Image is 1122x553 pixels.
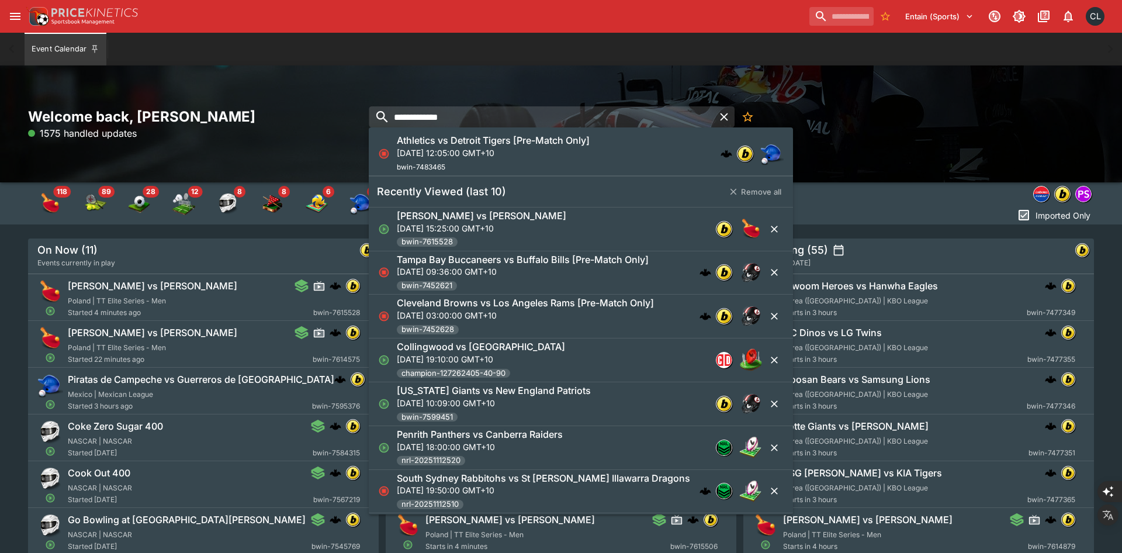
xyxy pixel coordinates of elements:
img: rugby_league.png [739,479,763,503]
div: cerberus [334,374,346,385]
span: 89 [98,186,115,198]
img: Sportsbook Management [51,19,115,25]
div: bwin [346,279,360,293]
img: bwin.png [347,326,359,339]
span: Poland | TT Elite Series - Men [783,530,881,539]
div: Table Tennis [39,192,62,215]
h5: On Now (11) [37,243,98,257]
div: bwin [346,419,360,433]
div: Motor Racing [216,192,240,215]
div: cerberus [330,467,341,479]
div: bwin [704,513,718,527]
h6: Cleveland Browns vs Los Angeles Rams [Pre-Match Only] [397,297,654,309]
button: Event Calendar [25,33,106,65]
div: bwin [1061,466,1075,480]
span: NASCAR | NASCAR [68,483,132,492]
img: rugby_league.png [739,436,763,459]
span: bwin-7545769 [311,541,360,552]
div: cerberus [1045,280,1057,292]
span: bwin-7477349 [1027,307,1075,319]
svg: Open [45,540,56,550]
img: championdata.png [716,352,732,368]
img: snooker [261,192,284,215]
img: bwin.png [716,222,732,237]
span: nrl-20251112520 [397,455,465,466]
div: bwin [716,264,732,281]
h6: [PERSON_NAME] vs [PERSON_NAME] [425,514,595,526]
h6: Collingwood vs [GEOGRAPHIC_DATA] [397,341,565,353]
span: NASCAR | NASCAR [68,437,132,445]
span: Korea ([GEOGRAPHIC_DATA]) | KBO League [783,390,928,399]
img: bwin.png [1076,244,1089,257]
button: Remove all [722,182,788,201]
img: logo-cerberus.svg [699,485,711,497]
div: cerberus [1045,327,1057,338]
svg: Closed [378,267,390,278]
img: logo-cerberus.svg [1045,467,1057,479]
span: bwin-7483465 [397,163,445,171]
div: bwin [1061,513,1075,527]
div: bwin [737,146,753,162]
svg: Open [45,306,56,316]
img: bwin.png [1062,326,1075,339]
h6: [PERSON_NAME] vs [PERSON_NAME] [397,210,566,222]
div: lclkafka [1033,186,1050,202]
span: champion-127262405-40-90 [397,368,510,379]
h6: Coke Zero Sugar 400 [68,420,163,433]
svg: Open [45,493,56,503]
span: bwin-7477346 [1027,400,1075,412]
img: logo-cerberus.svg [330,280,341,292]
span: Starts in 3 hours [783,494,1027,506]
img: logo-cerberus.svg [699,267,711,278]
svg: Closed [378,485,390,497]
span: bwin-7614879 [1028,541,1075,552]
div: bwin [716,221,732,237]
img: american_football.png [739,305,763,328]
img: bwin.png [351,373,364,386]
p: [DATE] 12:05:00 GMT+10 [397,147,590,159]
button: Connected to PK [984,6,1005,27]
img: american_football.png [739,392,763,416]
img: bwin.png [347,279,359,292]
button: Imported Only [1013,206,1094,224]
img: logo-cerberus.svg [721,148,732,160]
span: bwin-7595376 [312,400,360,412]
div: cerberus [721,148,732,160]
button: Toggle light/dark mode [1009,6,1030,27]
span: bwin-7599451 [397,412,458,423]
img: volleyball [305,192,328,215]
span: bwin-7615506 [670,541,718,552]
div: cerberus [330,280,341,292]
div: bwin [716,396,732,412]
svg: Open [45,446,56,457]
div: cerberus [1045,467,1057,479]
svg: Closed [378,148,390,160]
svg: Closed [378,310,390,322]
img: logo-cerberus.svg [1045,420,1057,432]
span: Korea ([GEOGRAPHIC_DATA]) | KBO League [783,437,928,445]
svg: Open [403,540,413,550]
img: logo-cerberus.svg [330,327,341,338]
h6: [PERSON_NAME] vs [PERSON_NAME] [68,280,237,292]
img: baseball.png [760,142,784,165]
img: PriceKinetics [51,8,138,17]
img: motorracing.png [37,513,63,538]
div: cerberus [699,310,711,322]
img: logo-cerberus.svg [330,467,341,479]
div: bwin [346,466,360,480]
span: Mexico | Mexican League [68,390,153,399]
img: australian_rules.png [739,348,763,372]
img: bwin.png [716,265,732,280]
div: Event type filters [1031,182,1094,206]
div: Chad Liu [1086,7,1104,26]
img: bwin.png [716,309,732,324]
div: Badminton [172,192,195,215]
div: bwin [1061,326,1075,340]
div: bwin [346,326,360,340]
div: bwin [1061,372,1075,386]
p: [DATE] 03:00:00 GMT+10 [397,309,654,322]
span: bwin-7477351 [1028,447,1075,459]
div: cerberus [1045,420,1057,432]
img: table_tennis.png [37,279,63,305]
h6: NC Dinos vs LG Twins [783,327,882,339]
